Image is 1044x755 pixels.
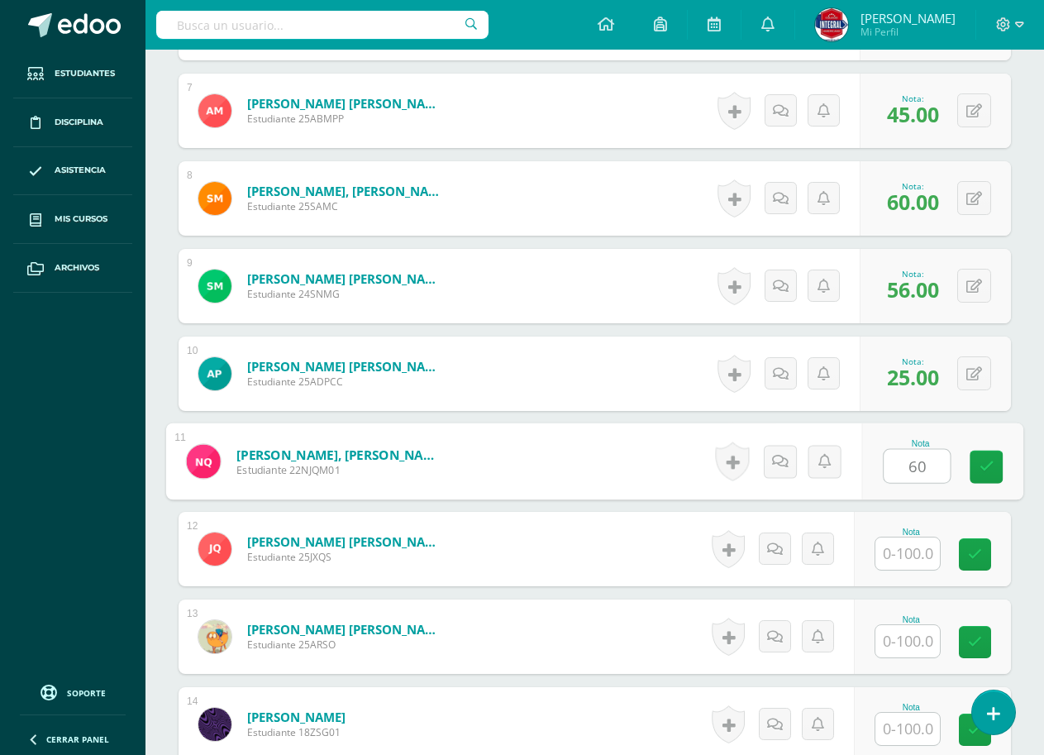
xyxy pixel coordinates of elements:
[247,621,446,638] a: [PERSON_NAME] [PERSON_NAME]
[55,261,99,275] span: Archivos
[875,703,947,712] div: Nota
[887,100,939,128] span: 45.00
[247,112,446,126] span: Estudiante 25ABMPP
[887,268,939,280] div: Nota:
[236,463,441,478] span: Estudiante 22NJQM01
[55,213,107,226] span: Mis cursos
[67,687,106,699] span: Soporte
[887,356,939,367] div: Nota:
[187,444,221,478] img: f73b5492a0cec0ff2cfe0eaced5ba4cc.png
[198,270,231,303] img: 1d25083a066e8e5636a04ee059a3882b.png
[875,538,940,570] input: 0-100.0
[13,98,132,147] a: Disciplina
[887,188,939,216] span: 60.00
[198,182,231,215] img: fb1d236bc03aac6c6b8e5e5ccda786c2.png
[875,625,940,657] input: 0-100.0
[884,450,950,483] input: 0-100.0
[13,50,132,98] a: Estudiantes
[247,287,446,301] span: Estudiante 24SNMG
[247,183,446,199] a: [PERSON_NAME], [PERSON_NAME]
[860,10,956,26] span: [PERSON_NAME]
[198,533,231,566] img: 46b37497439f550735bb953ad5b88659.png
[247,709,346,725] a: [PERSON_NAME]
[247,199,446,213] span: Estudiante 25SAMC
[815,8,848,41] img: b162ec331ce9f8bdc5a41184ad28ca5c.png
[883,439,958,448] div: Nota
[875,528,947,537] div: Nota
[247,638,446,652] span: Estudiante 25ARSO
[247,725,346,739] span: Estudiante 18ZSG01
[55,67,115,80] span: Estudiantes
[198,94,231,127] img: 3fec9c21296931f396f14038ad874328.png
[875,713,940,745] input: 0-100.0
[198,620,231,653] img: 7388f2e29a4c387b5ffeb8877dd3829d.png
[247,375,446,389] span: Estudiante 25ADPCC
[198,708,231,741] img: a425d1c5cfa9473e0872c5843e53a486.png
[247,533,446,550] a: [PERSON_NAME] [PERSON_NAME]
[13,147,132,196] a: Asistencia
[887,93,939,104] div: Nota:
[887,363,939,391] span: 25.00
[247,95,446,112] a: [PERSON_NAME] [PERSON_NAME]
[860,25,956,39] span: Mi Perfil
[46,733,109,745] span: Cerrar panel
[247,270,446,287] a: [PERSON_NAME] [PERSON_NAME]
[887,275,939,303] span: 56.00
[156,11,489,39] input: Busca un usuario...
[247,550,446,564] span: Estudiante 25JXQS
[55,164,106,177] span: Asistencia
[13,244,132,293] a: Archivos
[236,446,441,463] a: [PERSON_NAME], [PERSON_NAME]
[887,180,939,192] div: Nota:
[875,615,947,624] div: Nota
[198,357,231,390] img: 4695b65ad60148bfff6a2dcde76794ff.png
[13,195,132,244] a: Mis cursos
[20,681,126,703] a: Soporte
[247,358,446,375] a: [PERSON_NAME] [PERSON_NAME]
[55,116,103,129] span: Disciplina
